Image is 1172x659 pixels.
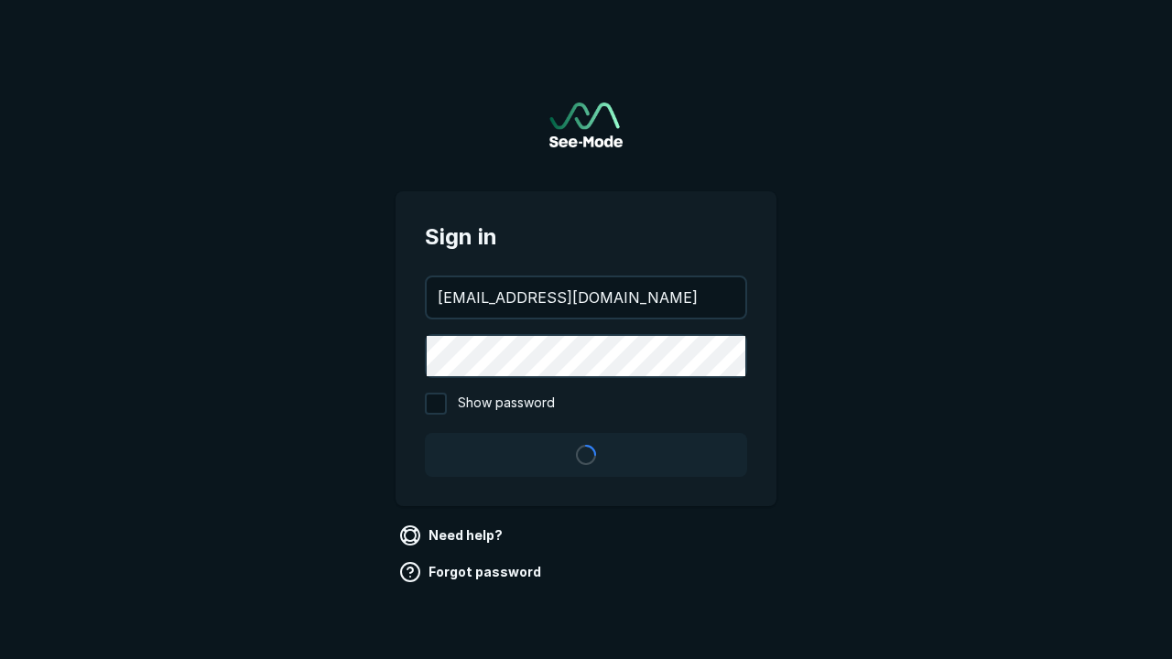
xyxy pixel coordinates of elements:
a: Go to sign in [549,103,623,147]
span: Sign in [425,221,747,254]
input: your@email.com [427,277,745,318]
a: Forgot password [396,557,548,587]
a: Need help? [396,521,510,550]
img: See-Mode Logo [549,103,623,147]
span: Show password [458,393,555,415]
